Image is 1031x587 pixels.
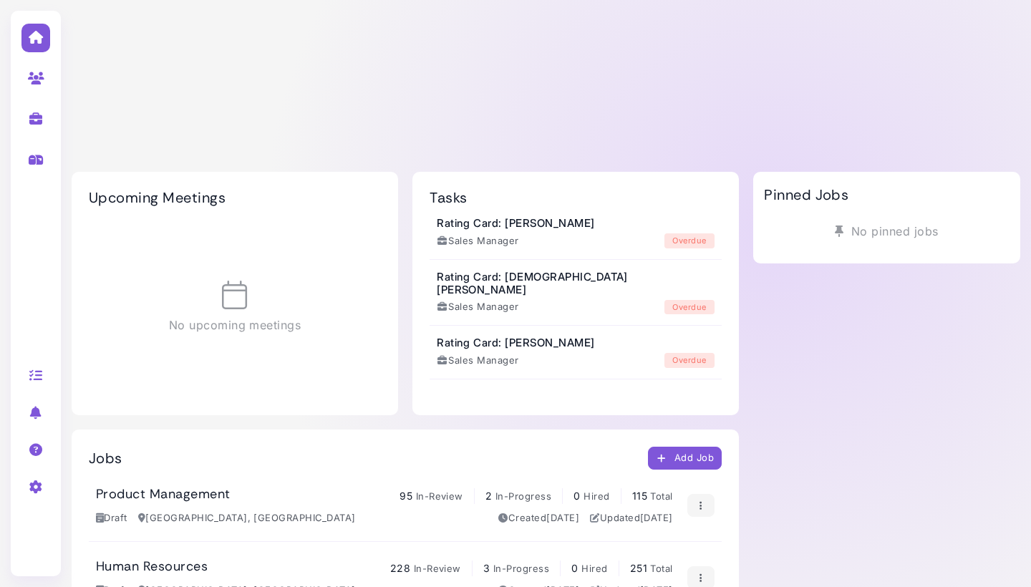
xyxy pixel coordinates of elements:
[584,490,609,502] span: Hired
[571,562,578,574] span: 0
[664,233,715,248] div: overdue
[581,563,607,574] span: Hired
[437,271,715,296] h3: Rating Card: [DEMOGRAPHIC_DATA][PERSON_NAME]
[664,300,715,315] div: overdue
[138,511,356,525] div: [GEOGRAPHIC_DATA], [GEOGRAPHIC_DATA]
[632,490,647,502] span: 115
[650,490,672,502] span: Total
[96,487,231,503] h3: Product Management
[437,336,594,349] h3: Rating Card: [PERSON_NAME]
[96,559,208,575] h3: Human Resources
[485,490,492,502] span: 2
[648,447,722,470] button: Add Job
[89,450,122,467] h2: Jobs
[416,490,463,502] span: In-Review
[546,512,579,523] time: Jul 17, 2025
[89,189,226,206] h2: Upcoming Meetings
[493,563,549,574] span: In-Progress
[590,511,673,525] div: Updated
[656,451,715,466] div: Add Job
[96,511,127,525] div: Draft
[89,220,381,394] div: No upcoming meetings
[414,563,461,574] span: In-Review
[498,511,579,525] div: Created
[437,217,594,230] h3: Rating Card: [PERSON_NAME]
[495,490,551,502] span: In-Progress
[573,490,580,502] span: 0
[430,189,467,206] h2: Tasks
[437,354,519,368] div: Sales Manager
[630,562,647,574] span: 251
[764,218,1010,245] div: No pinned jobs
[650,563,672,574] span: Total
[400,490,412,502] span: 95
[483,562,490,574] span: 3
[764,186,848,203] h2: Pinned Jobs
[664,353,715,368] div: overdue
[390,562,410,574] span: 228
[437,300,519,314] div: Sales Manager
[437,234,519,248] div: Sales Manager
[640,512,673,523] time: Jul 17, 2025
